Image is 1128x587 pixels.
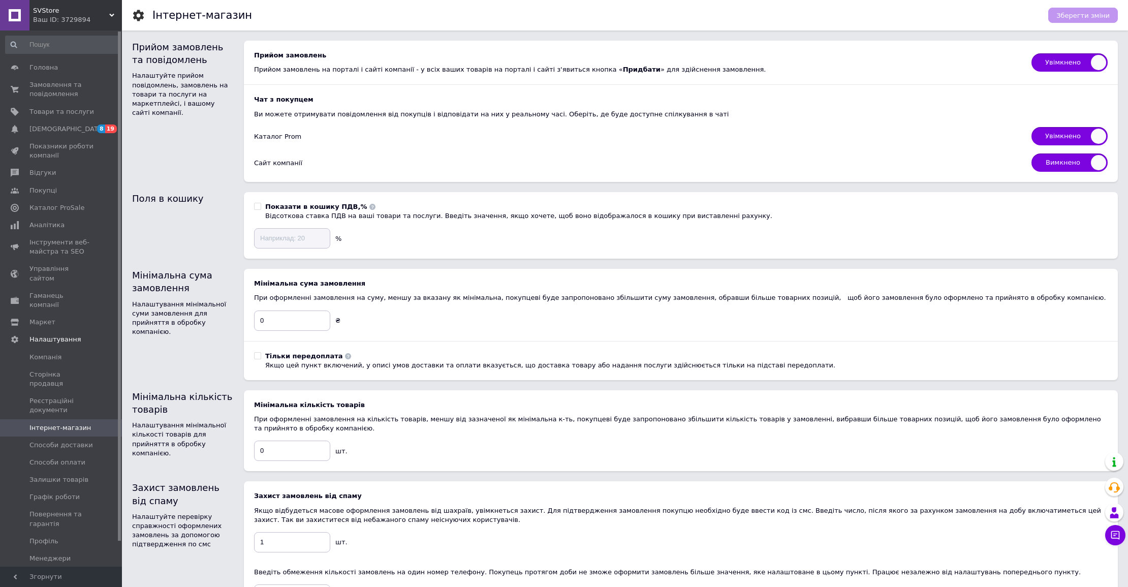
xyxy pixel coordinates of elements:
span: шт. [335,538,348,546]
span: Налаштування [29,335,81,344]
div: Каталог Prom [254,132,1021,141]
div: Прийом замовлень на порталі і сайті компанії - у всіх ваших товарів на порталі і сайті з'явиться ... [254,65,1021,74]
span: Профіль [29,537,58,546]
input: 0 [254,311,330,331]
h1: Інтернет-магазин [152,9,252,21]
div: Захист замовлень від спаму [254,491,1108,501]
div: Ваш ID: 3729894 [33,15,122,24]
span: Покупці [29,186,57,195]
div: Прийом замовлень та повідомлень [132,41,234,66]
b: Показати в кошику ПДВ,% [265,203,367,210]
div: Сайт компанії [254,159,1021,168]
span: Аналітика [29,221,65,230]
span: Вимкнено [1031,153,1108,172]
span: Показники роботи компанії [29,142,94,160]
span: Реєстраційні документи [29,396,94,415]
div: ₴ [335,316,340,325]
div: Мінімальна сума замовлення [132,269,234,294]
b: Чат з покупцем [254,95,1108,104]
div: Якщо цей пункт включений, у описі умов доставки та оплати вказується, що доставка товару або нада... [265,361,835,370]
span: Управління сайтом [29,264,94,283]
span: Сторінка продавця [29,370,94,388]
input: Пошук [5,36,120,54]
div: Ви можете отримувати повідомлення від покупців і відповідати на них у реальному часі. Оберіть, де... [254,110,1108,119]
span: Замовлення та повідомлення [29,80,94,99]
input: 0 [254,532,330,552]
span: Маркет [29,318,55,327]
span: 8 [97,125,105,133]
span: Інструменти веб-майстра та SEO [29,238,94,256]
span: SVStore [33,6,109,15]
span: Інтернет-магазин [29,423,91,432]
b: Тільки передоплата [265,352,342,360]
span: Графік роботи [29,492,80,502]
div: При оформленні замовлення на суму, меншу за вказану як мінімальна, покупцеві буде запропоновано з... [254,293,1108,302]
span: Способи оплати [29,458,85,467]
div: Налаштування мінімальної суми замовлення для прийняття в обробку компанією. [132,300,234,337]
span: [DEMOGRAPHIC_DATA] [29,125,105,134]
div: Якщо відбудеться масове оформлення замовлень від шахраїв, увімкнеться захист. Для підтвердження з... [254,506,1108,524]
span: Відгуки [29,168,56,177]
div: Введіть обмеження кількості замовлень на один номер телефону. Покупець протягом доби не зможе офо... [254,568,1108,577]
span: Увімкнено [1031,127,1108,145]
div: Захист замовлень від спаму [132,481,234,507]
div: % [335,234,341,243]
input: Наприклад: 20 [254,228,330,249]
span: Увімкнено [1031,53,1108,72]
span: Залишки товарів [29,475,88,484]
span: Повернення та гарантія [29,510,94,528]
span: Головна [29,63,58,72]
span: Менеджери [29,554,71,563]
div: Мінімальна кількість товарів [132,390,234,416]
button: Чат з покупцем [1105,525,1125,545]
div: Мінімальна сума замовлення [254,279,1108,288]
div: Мінімальна кількість товарів [254,400,1108,410]
span: 19 [105,125,117,133]
div: Відсоткова ставка ПДВ на ваші товари та послуги. Введіть значення, якщо хочете, щоб воно відображ... [265,211,772,221]
span: шт. [335,447,348,455]
input: 0 [254,441,330,461]
span: Способи доставки [29,441,93,450]
div: При оформленні замовлення на кількість товарів, меншу від зазначеної як мінімальна к-ть, покупцев... [254,415,1108,433]
b: Придбати [623,66,661,73]
span: Каталог ProSale [29,203,84,212]
span: Товари та послуги [29,107,94,116]
div: Налаштування мінімальної кількості товарів для прийняття в обробку компанією. [132,421,234,458]
div: Поля в кошику [132,192,234,205]
div: Налаштуйте прийом повідомлень, замовлень на товари та послуги на маркетплейсі, і вашому сайті ком... [132,71,234,117]
div: Прийом замовлень [254,51,1021,60]
div: Налаштуйте перевірку справжності оформлених замовлень за допомогою підтвердження по смс [132,512,234,549]
span: Гаманець компанії [29,291,94,310]
span: Компанія [29,353,61,362]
